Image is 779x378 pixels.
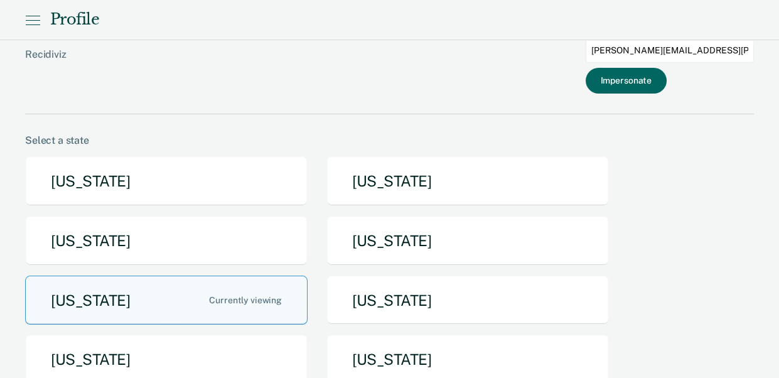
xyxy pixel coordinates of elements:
[25,276,308,325] button: [US_STATE]
[25,48,459,80] div: Recidiviz
[25,134,754,146] div: Select a state
[326,276,609,325] button: [US_STATE]
[326,156,609,206] button: [US_STATE]
[25,156,308,206] button: [US_STATE]
[586,38,754,63] input: Enter an email to impersonate...
[326,216,609,266] button: [US_STATE]
[586,68,667,94] button: Impersonate
[25,216,308,266] button: [US_STATE]
[50,11,99,29] div: Profile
